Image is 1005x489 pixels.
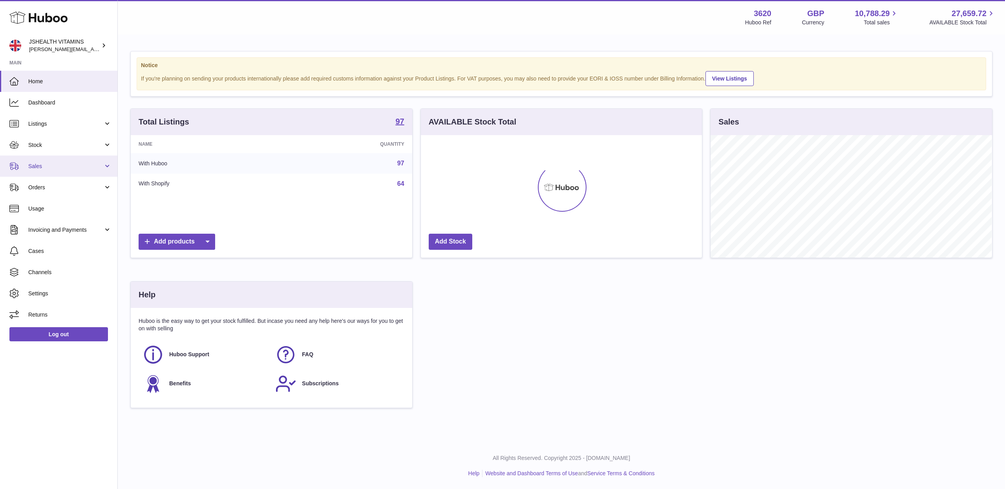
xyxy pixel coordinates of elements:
[131,153,282,174] td: With Huboo
[807,8,824,19] strong: GBP
[282,135,412,153] th: Quantity
[929,19,996,26] span: AVAILABLE Stock Total
[143,373,267,394] a: Benefits
[9,40,21,51] img: francesca@jshealthvitamins.com
[485,470,578,476] a: Website and Dashboard Terms of Use
[275,373,400,394] a: Subscriptions
[143,344,267,365] a: Huboo Support
[952,8,987,19] span: 27,659.72
[29,38,100,53] div: JSHEALTH VITAMINS
[139,234,215,250] a: Add products
[754,8,771,19] strong: 3620
[802,19,824,26] div: Currency
[718,117,739,127] h3: Sales
[28,120,103,128] span: Listings
[28,163,103,170] span: Sales
[429,234,472,250] a: Add Stock
[169,380,191,387] span: Benefits
[28,247,111,255] span: Cases
[855,8,899,26] a: 10,788.29 Total sales
[28,141,103,149] span: Stock
[124,454,999,462] p: All Rights Reserved. Copyright 2025 - [DOMAIN_NAME]
[855,8,890,19] span: 10,788.29
[397,180,404,187] a: 64
[9,327,108,341] a: Log out
[395,117,404,125] strong: 97
[131,135,282,153] th: Name
[28,226,103,234] span: Invoicing and Payments
[28,269,111,276] span: Channels
[141,70,982,86] div: If you're planning on sending your products internationally please add required customs informati...
[745,19,771,26] div: Huboo Ref
[29,46,157,52] span: [PERSON_NAME][EMAIL_ADDRESS][DOMAIN_NAME]
[395,117,404,127] a: 97
[587,470,655,476] a: Service Terms & Conditions
[929,8,996,26] a: 27,659.72 AVAILABLE Stock Total
[275,344,400,365] a: FAQ
[28,184,103,191] span: Orders
[139,289,155,300] h3: Help
[139,117,189,127] h3: Total Listings
[139,317,404,332] p: Huboo is the easy way to get your stock fulfilled. But incase you need any help here's our ways f...
[131,174,282,194] td: With Shopify
[468,470,480,476] a: Help
[28,311,111,319] span: Returns
[169,351,209,358] span: Huboo Support
[141,62,982,69] strong: Notice
[429,117,516,127] h3: AVAILABLE Stock Total
[302,351,313,358] span: FAQ
[302,380,338,387] span: Subscriptions
[397,160,404,167] a: 97
[28,78,111,85] span: Home
[705,71,754,86] a: View Listings
[864,19,899,26] span: Total sales
[28,99,111,106] span: Dashboard
[482,470,654,477] li: and
[28,205,111,212] span: Usage
[28,290,111,297] span: Settings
